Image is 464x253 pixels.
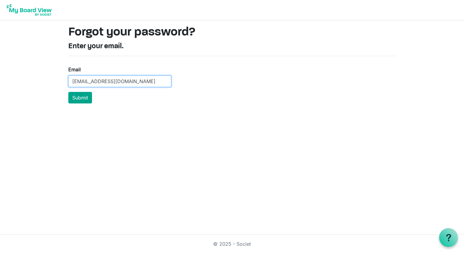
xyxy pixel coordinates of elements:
a: © 2025 - Societ [213,241,251,247]
h4: Enter your email. [68,42,396,51]
h1: Forgot your password? [68,25,396,40]
button: Submit [68,92,92,103]
img: My Board View Logo [5,2,53,18]
label: Email [68,66,81,73]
